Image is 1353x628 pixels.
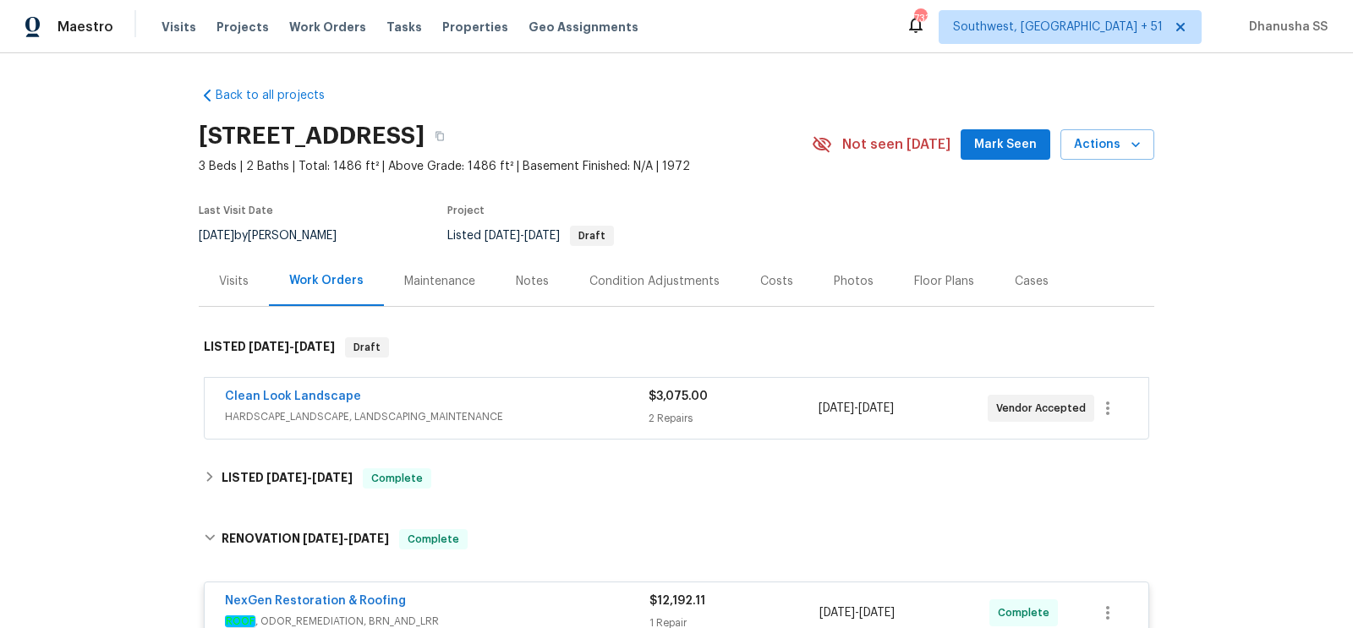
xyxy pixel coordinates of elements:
[819,604,895,621] span: -
[589,273,720,290] div: Condition Adjustments
[204,337,335,358] h6: LISTED
[347,339,387,356] span: Draft
[58,19,113,35] span: Maestro
[249,341,289,352] span: [DATE]
[819,400,894,417] span: -
[1060,129,1154,161] button: Actions
[199,87,361,104] a: Back to all projects
[364,470,430,487] span: Complete
[447,230,614,242] span: Listed
[199,128,425,145] h2: [STREET_ADDRESS]
[222,529,389,549] h6: RENOVATION
[289,19,366,35] span: Work Orders
[294,341,335,352] span: [DATE]
[386,21,422,33] span: Tasks
[953,19,1163,35] span: Southwest, [GEOGRAPHIC_DATA] + 51
[914,10,926,27] div: 733
[425,121,455,151] button: Copy Address
[649,390,708,402] span: $3,075.00
[649,595,705,607] span: $12,192.11
[998,604,1056,621] span: Complete
[225,595,406,607] a: NexGen Restoration & Roofing
[834,273,874,290] div: Photos
[225,408,649,425] span: HARDSCAPE_LANDSCAPE, LANDSCAPING_MAINTENANCE
[199,320,1154,374] div: LISTED [DATE]-[DATE]Draft
[222,468,353,489] h6: LISTED
[216,19,269,35] span: Projects
[303,532,343,544] span: [DATE]
[485,230,520,242] span: [DATE]
[199,230,234,242] span: [DATE]
[266,472,353,483] span: -
[199,458,1154,499] div: LISTED [DATE]-[DATE]Complete
[312,472,353,483] span: [DATE]
[162,19,196,35] span: Visits
[961,129,1050,161] button: Mark Seen
[447,205,485,216] span: Project
[485,230,560,242] span: -
[199,205,273,216] span: Last Visit Date
[819,607,855,619] span: [DATE]
[199,226,357,246] div: by [PERSON_NAME]
[572,231,612,241] span: Draft
[516,273,549,290] div: Notes
[401,531,466,548] span: Complete
[858,402,894,414] span: [DATE]
[289,272,364,289] div: Work Orders
[199,512,1154,566] div: RENOVATION [DATE]-[DATE]Complete
[842,136,950,153] span: Not seen [DATE]
[914,273,974,290] div: Floor Plans
[974,134,1037,156] span: Mark Seen
[859,607,895,619] span: [DATE]
[225,615,255,627] em: ROOF
[996,400,1093,417] span: Vendor Accepted
[266,472,307,483] span: [DATE]
[1242,19,1328,35] span: Dhanusha SS
[303,532,389,544] span: -
[225,390,361,402] a: Clean Look Landscape
[442,19,508,35] span: Properties
[1015,273,1049,290] div: Cases
[348,532,389,544] span: [DATE]
[649,410,818,427] div: 2 Repairs
[219,273,249,290] div: Visits
[199,158,812,175] span: 3 Beds | 2 Baths | Total: 1486 ft² | Above Grade: 1486 ft² | Basement Finished: N/A | 1972
[529,19,638,35] span: Geo Assignments
[1074,134,1141,156] span: Actions
[404,273,475,290] div: Maintenance
[819,402,854,414] span: [DATE]
[249,341,335,352] span: -
[524,230,560,242] span: [DATE]
[760,273,793,290] div: Costs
